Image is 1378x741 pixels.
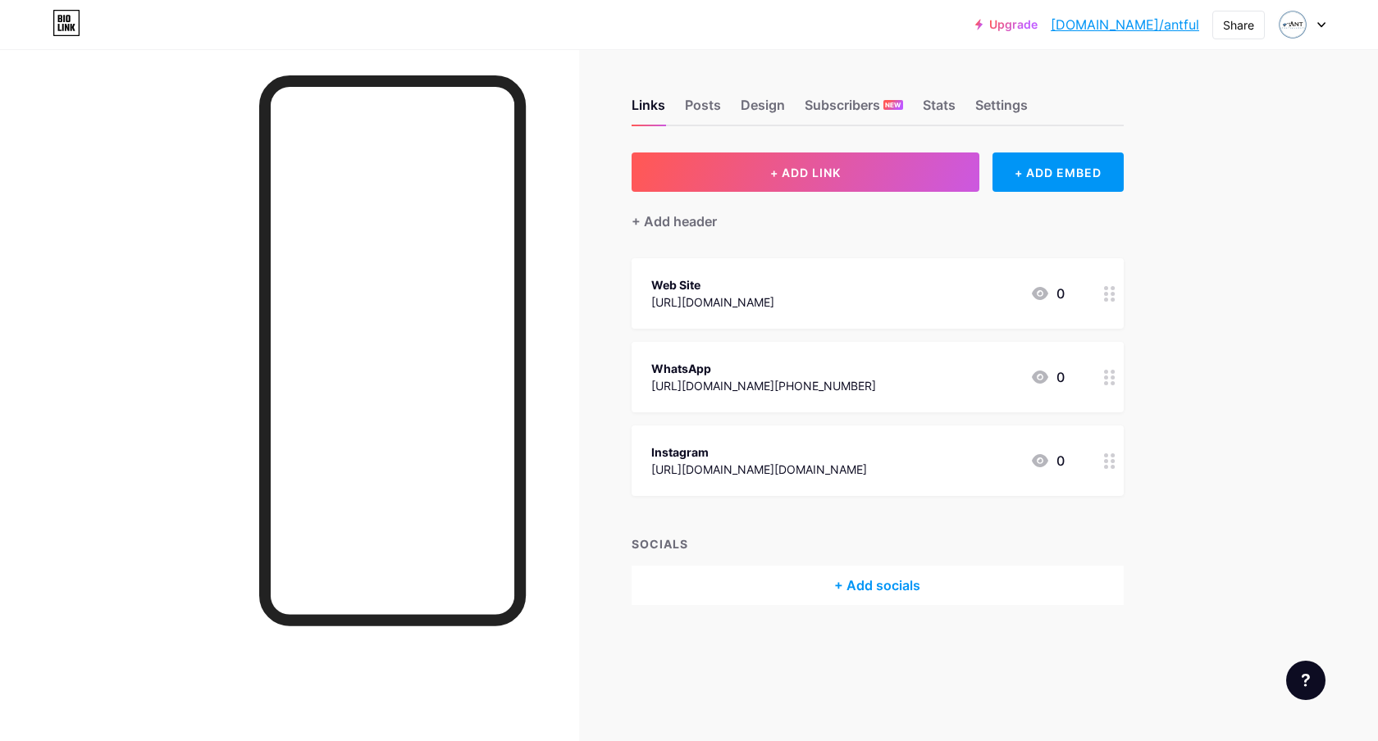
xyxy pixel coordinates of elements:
div: Design [741,95,785,125]
span: NEW [885,100,901,110]
div: 0 [1030,367,1065,387]
div: + Add socials [632,566,1124,605]
div: Instagram [651,443,867,461]
span: + ADD LINK [770,166,841,180]
div: Share [1223,16,1254,34]
div: [URL][DOMAIN_NAME][DOMAIN_NAME] [651,461,867,478]
div: SOCIALS [632,535,1124,552]
div: Subscribers [805,95,903,125]
div: Web Site [651,276,774,293]
div: Settings [975,95,1028,125]
img: antful [1277,9,1308,40]
div: [URL][DOMAIN_NAME] [651,293,774,311]
a: [DOMAIN_NAME]/antful [1051,15,1199,34]
a: Upgrade [975,18,1038,31]
div: + Add header [632,211,717,231]
div: WhatsApp [651,360,876,377]
div: Posts [685,95,721,125]
div: 0 [1030,451,1065,471]
div: Stats [923,95,956,125]
button: + ADD LINK [632,152,980,192]
div: Links [632,95,665,125]
div: 0 [1030,284,1065,303]
div: [URL][DOMAIN_NAME][PHONE_NUMBER] [651,377,876,394]
div: + ADD EMBED [992,152,1123,192]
